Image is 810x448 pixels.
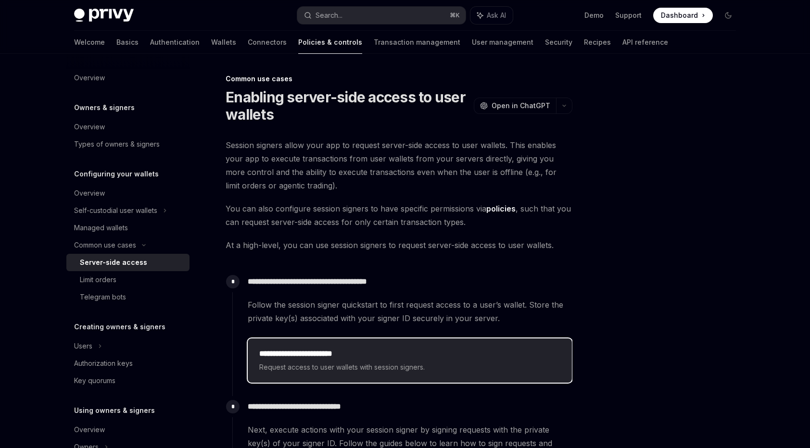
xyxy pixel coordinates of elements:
a: Connectors [248,31,287,54]
h5: Configuring your wallets [74,168,159,180]
span: ⌘ K [450,12,460,19]
a: Welcome [74,31,105,54]
span: Ask AI [487,11,506,20]
div: Overview [74,72,105,84]
a: Wallets [211,31,236,54]
a: Telegram bots [66,288,190,306]
a: Authorization keys [66,355,190,372]
div: Overview [74,424,105,436]
a: Security [545,31,572,54]
div: Common use cases [226,74,572,84]
h5: Creating owners & signers [74,321,165,333]
a: Overview [66,421,190,438]
button: Search...⌘K [297,7,466,24]
a: Server-side access [66,254,190,271]
a: Transaction management [374,31,460,54]
div: Key quorums [74,375,115,386]
div: Authorization keys [74,358,133,369]
a: Authentication [150,31,200,54]
button: Open in ChatGPT [474,98,556,114]
a: Overview [66,118,190,136]
h5: Owners & signers [74,102,135,113]
a: Policies & controls [298,31,362,54]
a: Managed wallets [66,219,190,236]
a: Support [615,11,642,20]
img: dark logo [74,9,134,22]
a: Overview [66,69,190,87]
div: Search... [316,10,342,21]
div: Overview [74,121,105,133]
div: Types of owners & signers [74,138,160,150]
h5: Using owners & signers [74,405,155,416]
a: policies [486,204,516,214]
div: Managed wallets [74,222,128,234]
span: Request access to user wallets with session signers. [259,361,560,373]
button: Toggle dark mode [721,8,736,23]
a: Basics [116,31,139,54]
div: Server-side access [80,257,147,268]
span: At a high-level, you can use session signers to request server-side access to user wallets. [226,238,572,252]
div: Common use cases [74,239,136,251]
span: Session signers allow your app to request server-side access to user wallets. This enables your a... [226,138,572,192]
span: Dashboard [661,11,698,20]
button: Ask AI [470,7,513,24]
span: You can also configure session signers to have specific permissions via , such that you can reque... [226,202,572,229]
div: Overview [74,187,105,199]
a: Recipes [584,31,611,54]
a: Limit orders [66,271,190,288]
div: Telegram bots [80,291,126,303]
a: Overview [66,185,190,202]
div: Limit orders [80,274,116,286]
a: User management [472,31,533,54]
a: Key quorums [66,372,190,389]
div: Self-custodial user wallets [74,205,157,216]
a: Dashboard [653,8,713,23]
a: API reference [622,31,668,54]
a: Types of owners & signers [66,136,190,153]
div: Users [74,340,92,352]
span: Follow the session signer quickstart to first request access to a user’s wallet. Store the privat... [248,298,572,325]
a: Demo [584,11,604,20]
h1: Enabling server-side access to user wallets [226,88,470,123]
span: Open in ChatGPT [492,101,550,111]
